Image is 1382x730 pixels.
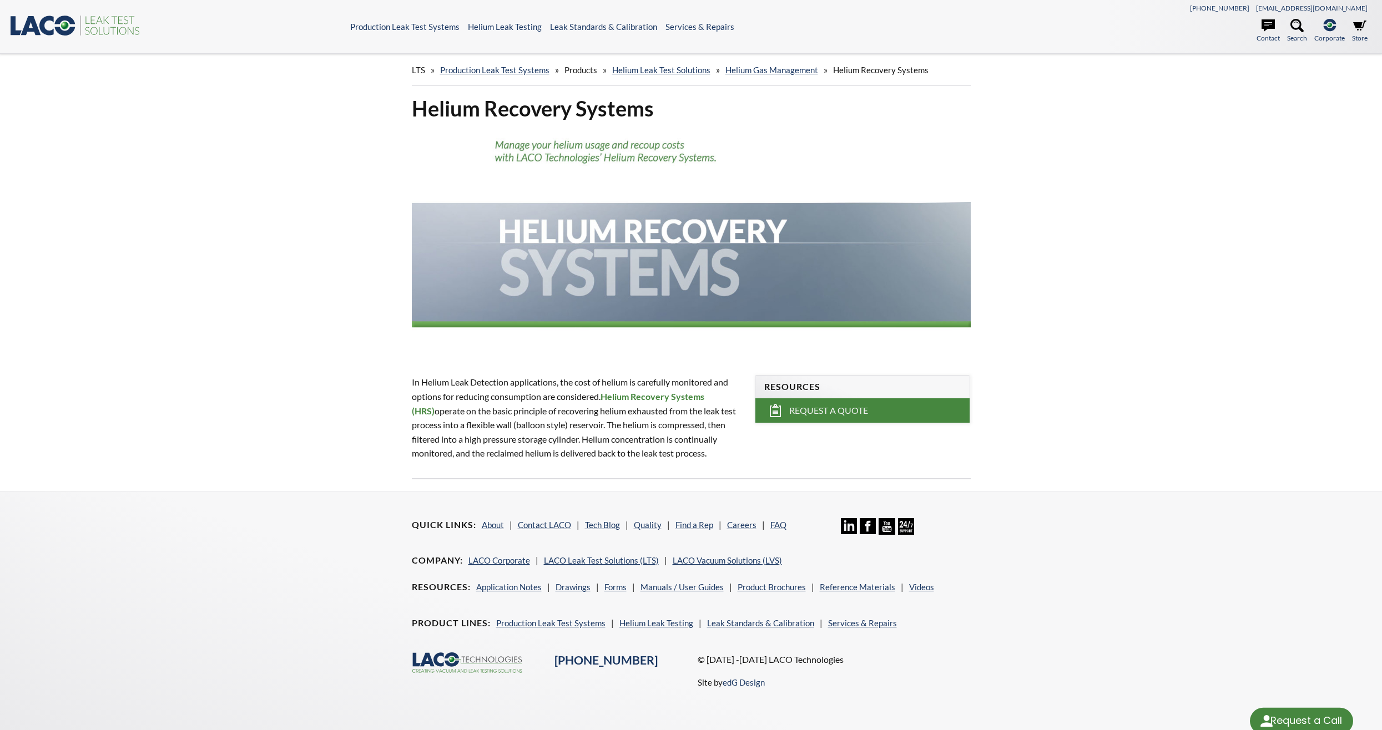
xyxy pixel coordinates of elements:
span: Corporate [1314,33,1345,43]
a: Reference Materials [820,582,895,592]
img: Helium Recovery System header [412,131,971,354]
span: LTS [412,65,425,75]
h4: Quick Links [412,519,476,531]
p: In Helium Leak Detection applications, the cost of helium is carefully monitored and options for ... [412,375,742,460]
img: 24/7 Support Icon [898,518,914,534]
a: LACO Corporate [468,555,530,565]
a: 24/7 Support [898,526,914,536]
h4: Company [412,555,463,566]
a: Helium Gas Management [725,65,818,75]
h4: Product Lines [412,617,491,629]
a: [PHONE_NUMBER] [554,653,658,667]
a: Forms [604,582,627,592]
a: Product Brochures [738,582,806,592]
a: Production Leak Test Systems [440,65,549,75]
a: Find a Rep [675,520,713,530]
a: Drawings [556,582,591,592]
a: Leak Standards & Calibration [707,618,814,628]
a: Leak Standards & Calibration [550,22,657,32]
span: Request a Quote [789,405,868,417]
div: » » » » » [412,54,971,86]
h4: Resources [412,581,471,593]
a: Search [1287,19,1307,43]
a: Services & Repairs [665,22,734,32]
a: [PHONE_NUMBER] [1190,4,1249,12]
p: Site by [698,676,765,689]
a: Helium Leak Testing [468,22,542,32]
a: [EMAIL_ADDRESS][DOMAIN_NAME] [1256,4,1368,12]
a: Videos [909,582,934,592]
span: Helium Recovery Systems [833,65,929,75]
a: edG Design [723,677,765,687]
a: Store [1352,19,1368,43]
h4: Resources [764,381,961,393]
a: Helium Leak Testing [619,618,693,628]
a: Tech Blog [585,520,620,530]
a: Request a Quote [755,398,970,423]
a: Production Leak Test Systems [350,22,460,32]
a: Services & Repairs [828,618,897,628]
a: Manuals / User Guides [640,582,724,592]
a: Contact [1257,19,1280,43]
a: Helium Leak Test Solutions [612,65,710,75]
a: Quality [634,520,662,530]
a: Contact LACO [518,520,571,530]
a: LACO Vacuum Solutions (LVS) [673,555,782,565]
strong: Helium Recovery Systems (HRS) [412,391,704,416]
a: About [482,520,504,530]
h1: Helium Recovery Systems [412,95,971,122]
a: Careers [727,520,756,530]
p: © [DATE] -[DATE] LACO Technologies [698,652,971,667]
a: Production Leak Test Systems [496,618,606,628]
img: round button [1258,712,1275,730]
span: Products [564,65,597,75]
a: FAQ [770,520,786,530]
a: LACO Leak Test Solutions (LTS) [544,555,659,565]
a: Application Notes [476,582,542,592]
